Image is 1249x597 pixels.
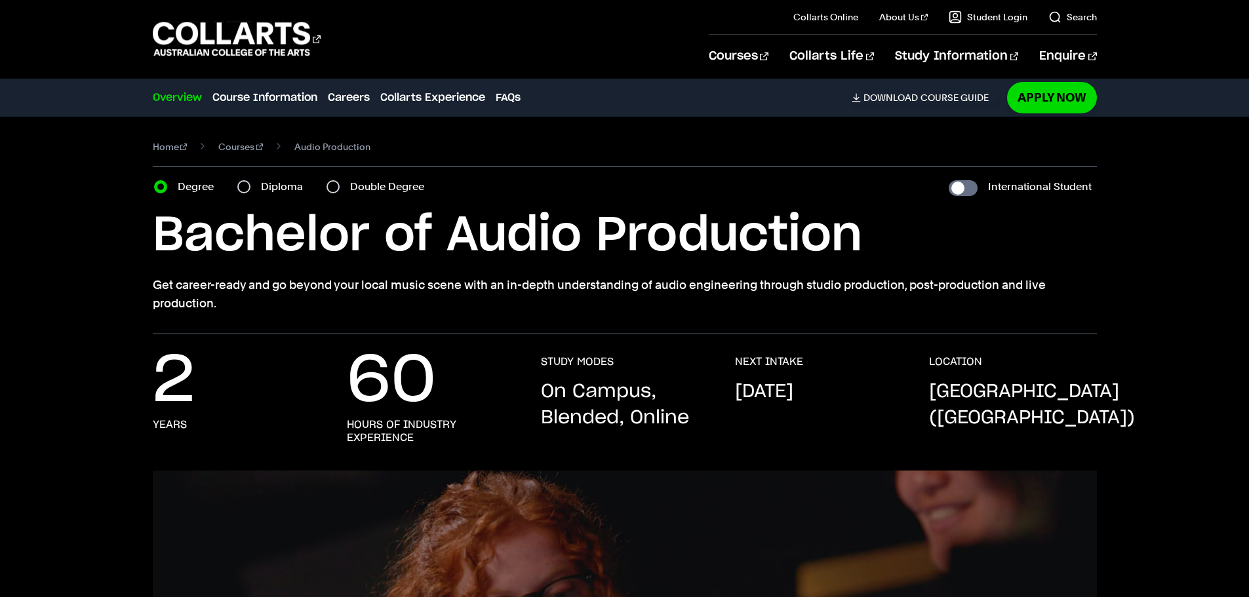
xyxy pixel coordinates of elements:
[328,90,370,106] a: Careers
[153,276,1097,313] p: Get career-ready and go beyond your local music scene with an in-depth understanding of audio eng...
[988,178,1092,196] label: International Student
[178,178,222,196] label: Degree
[789,35,874,78] a: Collarts Life
[380,90,485,106] a: Collarts Experience
[350,178,432,196] label: Double Degree
[496,90,521,106] a: FAQs
[153,418,187,431] h3: Years
[261,178,311,196] label: Diploma
[949,10,1027,24] a: Student Login
[212,90,317,106] a: Course Information
[863,92,918,104] span: Download
[735,355,803,368] h3: NEXT INTAKE
[153,138,188,156] a: Home
[218,138,263,156] a: Courses
[294,138,370,156] span: Audio Production
[735,379,793,405] p: [DATE]
[1048,10,1097,24] a: Search
[153,20,321,58] div: Go to homepage
[852,92,999,104] a: DownloadCourse Guide
[895,35,1018,78] a: Study Information
[153,355,195,408] p: 2
[347,355,436,408] p: 60
[793,10,858,24] a: Collarts Online
[541,379,709,431] p: On Campus, Blended, Online
[929,355,982,368] h3: LOCATION
[1007,82,1097,113] a: Apply Now
[347,418,515,444] h3: Hours of Industry Experience
[709,35,768,78] a: Courses
[153,206,1097,265] h1: Bachelor of Audio Production
[153,90,202,106] a: Overview
[879,10,928,24] a: About Us
[929,379,1135,431] p: [GEOGRAPHIC_DATA] ([GEOGRAPHIC_DATA])
[541,355,614,368] h3: STUDY MODES
[1039,35,1096,78] a: Enquire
